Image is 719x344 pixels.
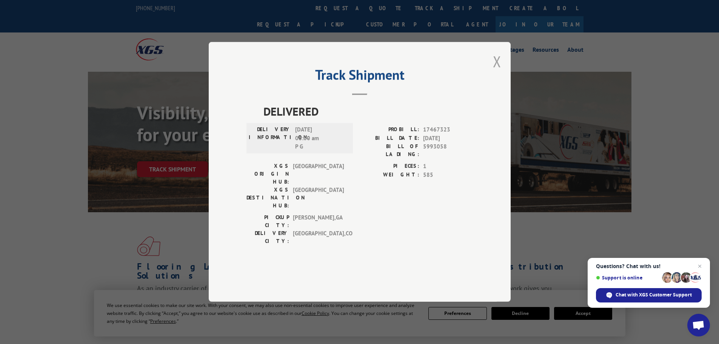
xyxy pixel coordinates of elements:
[423,134,473,143] span: [DATE]
[246,230,289,245] label: DELIVERY CITY:
[263,103,473,120] span: DELIVERED
[246,162,289,186] label: XGS ORIGIN HUB:
[360,134,419,143] label: BILL DATE:
[493,51,501,71] button: Close modal
[360,162,419,171] label: PIECES:
[293,162,344,186] span: [GEOGRAPHIC_DATA]
[293,230,344,245] span: [GEOGRAPHIC_DATA] , CO
[423,143,473,159] span: 5993058
[293,214,344,230] span: [PERSON_NAME] , GA
[246,186,289,210] label: XGS DESTINATION HUB:
[295,126,346,151] span: [DATE] 06:00 am P G
[360,143,419,159] label: BILL OF LADING:
[596,288,702,302] span: Chat with XGS Customer Support
[616,292,692,298] span: Chat with XGS Customer Support
[246,69,473,84] h2: Track Shipment
[246,214,289,230] label: PICKUP CITY:
[249,126,291,151] label: DELIVERY INFORMATION:
[423,126,473,134] span: 17467323
[360,171,419,179] label: WEIGHT:
[423,162,473,171] span: 1
[293,186,344,210] span: [GEOGRAPHIC_DATA]
[360,126,419,134] label: PROBILL:
[687,314,710,336] a: Open chat
[423,171,473,179] span: 585
[596,263,702,269] span: Questions? Chat with us!
[596,275,659,281] span: Support is online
